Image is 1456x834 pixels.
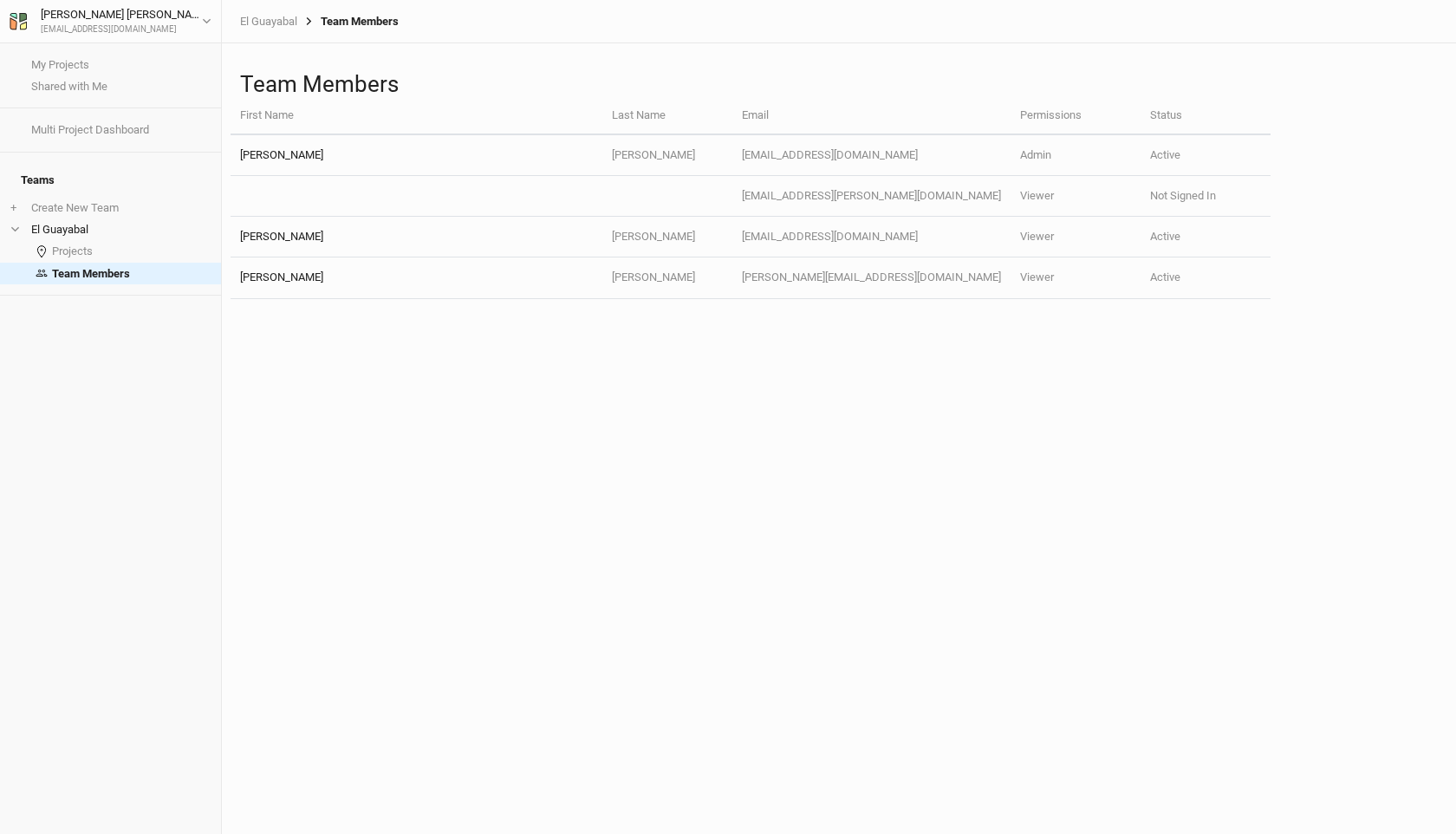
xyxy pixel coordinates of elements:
iframe: Intercom live chat [1397,775,1439,817]
th: Last Name [602,98,732,135]
div: [PERSON_NAME] [PERSON_NAME] [41,6,202,23]
td: [PERSON_NAME] [231,135,602,176]
td: Viewer [1011,176,1141,217]
th: First Name [231,98,602,135]
span: + [10,201,16,215]
td: Not Signed In [1141,176,1271,217]
h1: Team Members [240,71,1438,98]
td: Admin [1011,135,1141,176]
td: [PERSON_NAME] [231,257,602,298]
td: [EMAIL_ADDRESS][DOMAIN_NAME] [732,135,1011,176]
td: [PERSON_NAME] [602,257,732,298]
a: El Guayabal [240,15,297,29]
th: Permissions [1011,98,1141,135]
td: [PERSON_NAME] [231,217,602,257]
td: Viewer [1011,257,1141,298]
div: [EMAIL_ADDRESS][DOMAIN_NAME] [41,23,202,36]
button: [PERSON_NAME] [PERSON_NAME][EMAIL_ADDRESS][DOMAIN_NAME] [9,5,212,36]
td: [EMAIL_ADDRESS][PERSON_NAME][DOMAIN_NAME] [732,176,1011,217]
td: [PERSON_NAME][EMAIL_ADDRESS][DOMAIN_NAME] [732,257,1011,298]
th: Email [732,98,1011,135]
td: Active [1141,135,1271,176]
td: Active [1141,257,1271,298]
td: Active [1141,217,1271,257]
td: [PERSON_NAME] [602,135,732,176]
td: [PERSON_NAME] [602,217,732,257]
div: Team Members [297,15,399,29]
th: Status [1141,98,1271,135]
td: [EMAIL_ADDRESS][DOMAIN_NAME] [732,217,1011,257]
td: Viewer [1011,217,1141,257]
h4: Teams [10,163,211,198]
